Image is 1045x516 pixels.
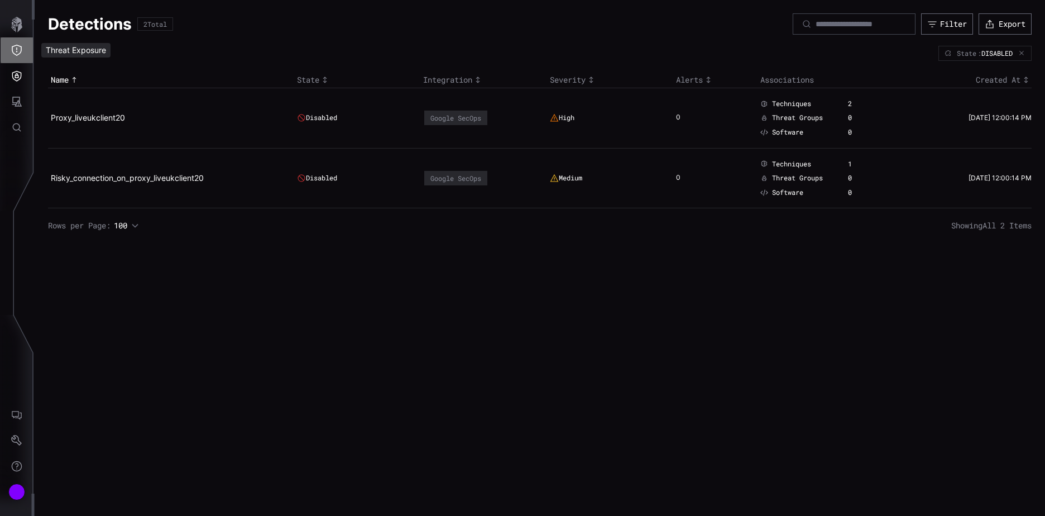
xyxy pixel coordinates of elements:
h1: Detections [48,14,132,34]
div: Google SecOps [430,114,481,122]
span: Techniques [772,160,811,169]
time: [DATE] 12:00:14 PM [969,174,1032,182]
div: Toggle sort direction [908,75,1032,85]
span: Showing All 2 [951,221,1032,231]
button: Filter [921,13,973,35]
div: Toggle sort direction [423,75,544,85]
div: 2 [848,99,883,108]
div: Toggle sort direction [51,75,291,85]
span: Threat Groups [772,174,823,183]
th: Associations [758,72,905,88]
div: Filter [940,19,967,29]
div: Threat Exposure [41,43,111,58]
span: Software [772,128,803,137]
div: 0 [848,113,883,122]
button: 100 [113,220,140,231]
div: Disabled [297,113,337,122]
div: 2 Total [143,21,167,27]
div: 1 [848,160,883,169]
span: Techniques [772,99,811,108]
time: [DATE] 12:00:14 PM [969,113,1032,122]
div: State [945,50,976,56]
div: 0 [676,173,693,183]
div: 0 [676,113,693,123]
div: High [550,113,574,122]
div: : [977,49,1017,57]
div: 0 [848,128,883,137]
div: Toggle sort direction [297,75,418,85]
a: Proxy_liveukclient20 [51,113,125,122]
div: Disabled [297,174,337,183]
div: Toggle sort direction [550,75,671,85]
span: Threat Groups [772,113,823,122]
div: 0 [848,174,883,183]
div: Google SecOps [430,174,481,182]
span: DISABLED [981,49,1013,57]
span: Software [772,188,803,197]
div: Medium [550,174,582,183]
div: Toggle sort direction [676,75,755,85]
div: 0 [848,188,883,197]
span: Rows per Page: [48,221,111,231]
a: Risky_connection_on_proxy_liveukclient20 [51,173,204,183]
span: Items [1009,220,1032,231]
button: Export [979,13,1032,35]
